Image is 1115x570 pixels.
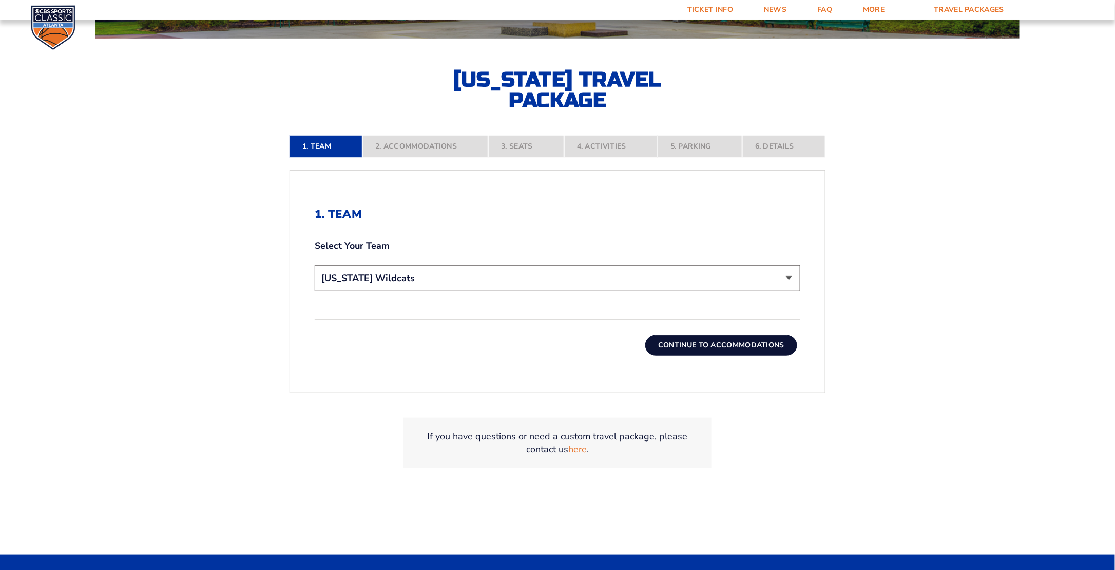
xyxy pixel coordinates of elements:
label: Select Your Team [315,240,800,252]
p: If you have questions or need a custom travel package, please contact us . [416,430,699,456]
img: CBS Sports Classic [31,5,75,50]
a: here [568,443,587,456]
h2: [US_STATE] Travel Package [445,69,670,111]
h2: 1. Team [315,208,800,221]
button: Continue To Accommodations [645,335,797,356]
